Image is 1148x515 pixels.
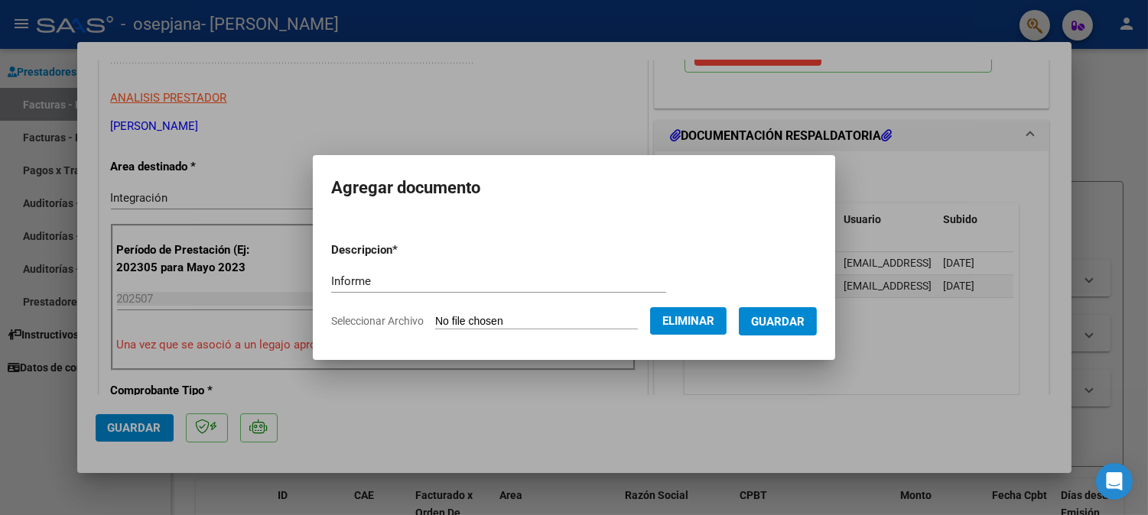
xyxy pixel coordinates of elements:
span: Seleccionar Archivo [331,315,424,327]
button: Eliminar [650,307,727,335]
span: Guardar [751,315,805,329]
div: Open Intercom Messenger [1096,463,1133,500]
button: Guardar [739,307,817,335]
span: Eliminar [662,314,714,328]
p: Descripcion [331,241,477,259]
h2: Agregar documento [331,173,817,202]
